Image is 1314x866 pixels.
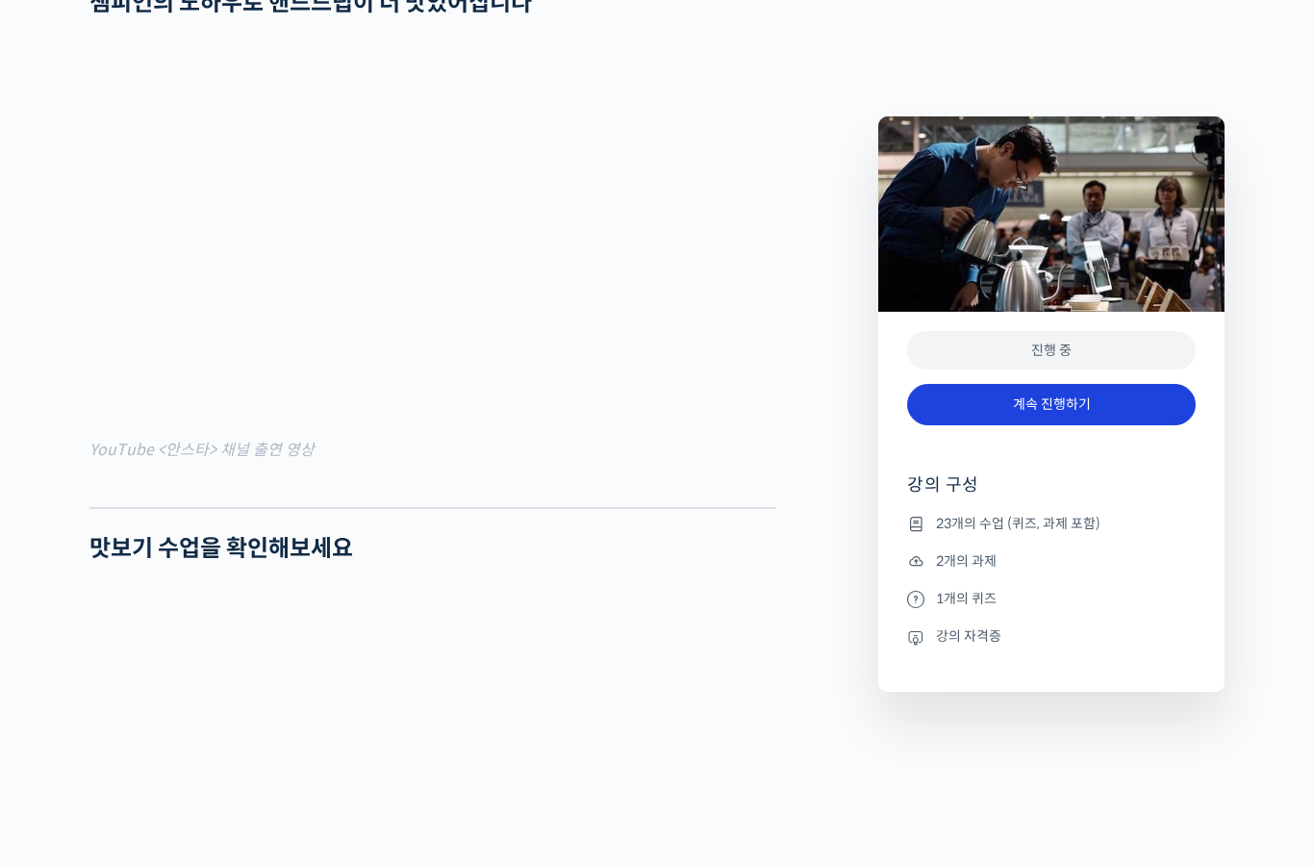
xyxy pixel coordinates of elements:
[89,43,776,430] iframe: 핸드드립을 맛있게 내리고 싶으시면 이 영상을 보세요. (정형용 바리스타)
[907,384,1196,425] a: 계속 진행하기
[248,610,369,658] a: 설정
[176,640,199,655] span: 대화
[89,534,353,563] strong: 맛보기 수업을 확인해보세요
[907,331,1196,370] div: 진행 중
[907,473,1196,512] h4: 강의 구성
[297,639,320,654] span: 설정
[907,625,1196,649] li: 강의 자격증
[907,587,1196,610] li: 1개의 퀴즈
[907,549,1196,573] li: 2개의 과제
[6,610,127,658] a: 홈
[907,512,1196,535] li: 23개의 수업 (퀴즈, 과제 포함)
[61,639,72,654] span: 홈
[127,610,248,658] a: 대화
[89,440,315,460] span: YouTube <안스타> 채널 출연 영상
